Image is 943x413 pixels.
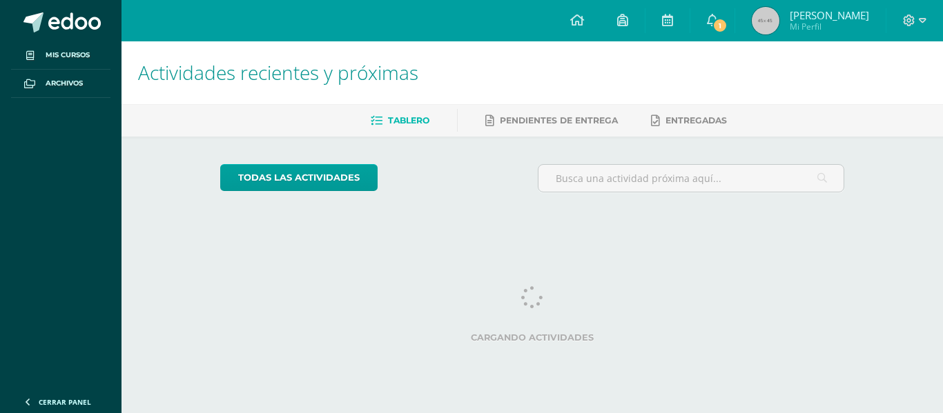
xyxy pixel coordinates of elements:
span: Pendientes de entrega [500,115,618,125]
span: Mi Perfil [790,21,869,32]
span: Cerrar panel [39,397,91,407]
a: Entregadas [651,110,727,132]
span: Actividades recientes y próximas [138,59,418,85]
img: 45x45 [752,7,779,34]
span: Tablero [388,115,429,125]
span: Mis cursos [46,50,90,61]
label: Cargando actividades [220,332,845,343]
input: Busca una actividad próxima aquí... [538,165,844,192]
span: Archivos [46,78,83,89]
a: Pendientes de entrega [485,110,618,132]
a: Mis cursos [11,41,110,70]
span: Entregadas [665,115,727,125]
a: Tablero [371,110,429,132]
span: [PERSON_NAME] [790,8,869,22]
span: 1 [712,18,728,33]
a: todas las Actividades [220,164,378,191]
a: Archivos [11,70,110,98]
